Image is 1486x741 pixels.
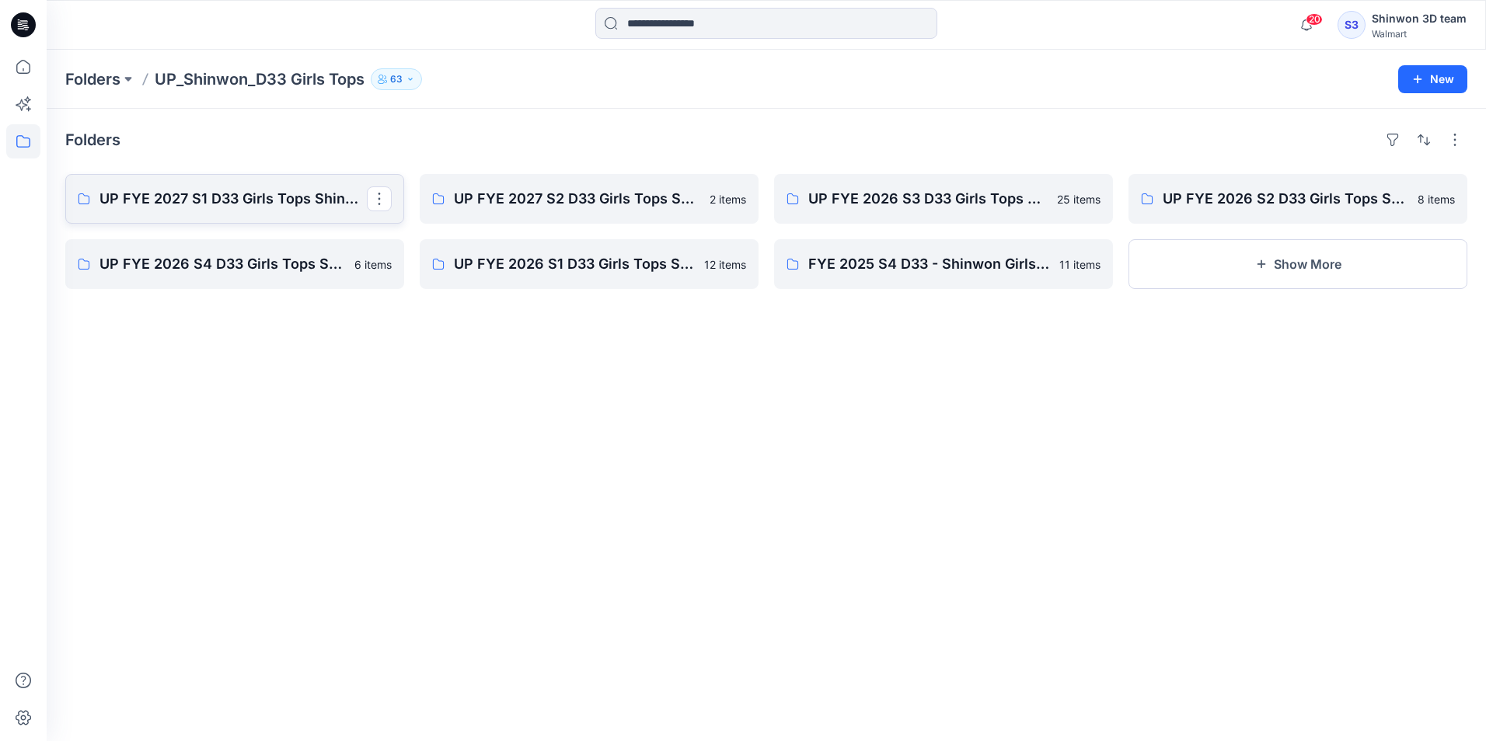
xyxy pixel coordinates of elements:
[65,68,120,90] a: Folders
[1306,13,1323,26] span: 20
[390,71,403,88] p: 63
[1057,191,1101,207] p: 25 items
[1128,174,1467,224] a: UP FYE 2026 S2 D33 Girls Tops Shinwon8 items
[1163,188,1408,210] p: UP FYE 2026 S2 D33 Girls Tops Shinwon
[1372,9,1467,28] div: Shinwon 3D team
[65,174,404,224] a: UP FYE 2027 S1 D33 Girls Tops Shinwon
[774,239,1113,289] a: FYE 2025 S4 D33 - Shinwon Girls Tops11 items
[454,253,695,275] p: UP FYE 2026 S1 D33 Girls Tops Shinwon
[1059,256,1101,273] p: 11 items
[65,130,120,149] h4: Folders
[65,239,404,289] a: UP FYE 2026 S4 D33 Girls Tops Shinwon6 items
[371,68,422,90] button: 63
[1372,28,1467,40] div: Walmart
[710,191,746,207] p: 2 items
[704,256,746,273] p: 12 items
[454,188,700,210] p: UP FYE 2027 S2 D33 Girls Tops Shinwon
[774,174,1113,224] a: UP FYE 2026 S3 D33 Girls Tops Shinwon25 items
[354,256,392,273] p: 6 items
[808,188,1048,210] p: UP FYE 2026 S3 D33 Girls Tops Shinwon
[420,239,759,289] a: UP FYE 2026 S1 D33 Girls Tops Shinwon12 items
[1338,11,1366,39] div: S3
[1418,191,1455,207] p: 8 items
[420,174,759,224] a: UP FYE 2027 S2 D33 Girls Tops Shinwon2 items
[1128,239,1467,289] button: Show More
[99,188,367,210] p: UP FYE 2027 S1 D33 Girls Tops Shinwon
[99,253,345,275] p: UP FYE 2026 S4 D33 Girls Tops Shinwon
[808,253,1050,275] p: FYE 2025 S4 D33 - Shinwon Girls Tops
[155,68,365,90] p: UP_Shinwon_D33 Girls Tops
[1398,65,1467,93] button: New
